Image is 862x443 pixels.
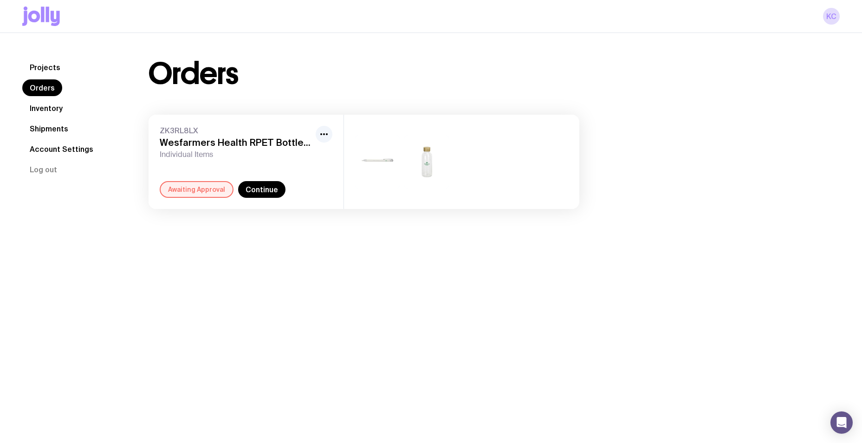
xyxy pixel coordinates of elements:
a: Shipments [22,120,76,137]
a: Account Settings [22,141,101,157]
a: Projects [22,59,68,76]
a: Orders [22,79,62,96]
a: Continue [238,181,285,198]
div: Awaiting Approval [160,181,233,198]
a: Inventory [22,100,70,117]
div: Open Intercom Messenger [830,411,853,434]
h1: Orders [149,59,238,89]
h3: Wesfarmers Health RPET Bottles and Pens [160,137,312,148]
a: KC [823,8,840,25]
span: ZK3RL8LX [160,126,312,135]
span: Individual Items [160,150,312,159]
button: Log out [22,161,65,178]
